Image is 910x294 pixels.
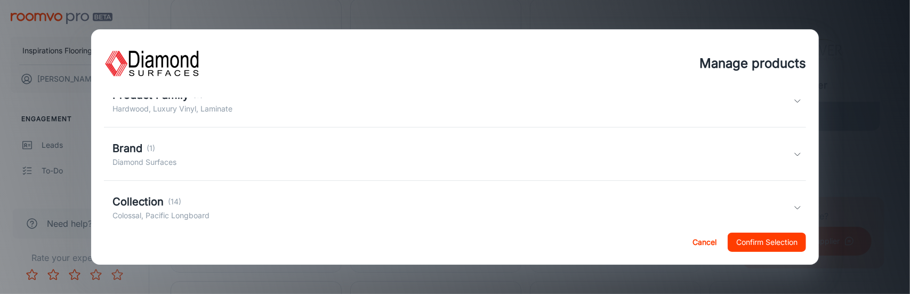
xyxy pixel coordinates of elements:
[728,233,806,252] button: Confirm Selection
[112,103,232,115] p: Hardwood, Luxury Vinyl, Laminate
[687,233,721,252] button: Cancel
[104,128,807,181] div: Brand(1)Diamond Surfaces
[112,156,176,168] p: Diamond Surfaces
[168,196,181,208] p: (14)
[104,181,807,234] div: Collection(14)Colossal, Pacific Longboard
[112,194,164,210] h5: Collection
[147,142,155,154] p: (1)
[112,140,142,156] h5: Brand
[699,54,806,73] h4: Manage products
[112,210,210,221] p: Colossal, Pacific Longboard
[104,74,807,128] div: Product Family(3)Hardwood, Luxury Vinyl, Laminate
[104,42,200,85] img: vendor_logo_square_en-us.png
